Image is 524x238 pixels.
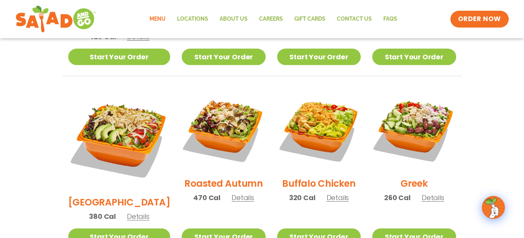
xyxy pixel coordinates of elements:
[127,32,149,41] span: Details
[89,211,116,222] span: 380 Cal
[331,10,378,28] a: Contact Us
[232,193,254,202] span: Details
[372,49,456,65] a: Start Your Order
[127,212,149,221] span: Details
[450,11,509,28] a: ORDER NOW
[253,10,289,28] a: Careers
[68,196,171,209] h2: [GEOGRAPHIC_DATA]
[326,193,349,202] span: Details
[277,88,361,171] img: Product photo for Buffalo Chicken Salad
[171,10,214,28] a: Locations
[144,10,171,28] a: Menu
[289,10,331,28] a: GIFT CARDS
[214,10,253,28] a: About Us
[384,192,411,203] span: 260 Cal
[277,49,361,65] a: Start Your Order
[15,4,96,34] img: new-SAG-logo-768×292
[401,177,427,190] h2: Greek
[68,88,171,190] img: Product photo for BBQ Ranch Salad
[282,177,355,190] h2: Buffalo Chicken
[483,197,504,218] img: wpChatIcon
[144,10,403,28] nav: Menu
[289,192,315,203] span: 320 Cal
[372,88,456,171] img: Product photo for Greek Salad
[184,177,263,190] h2: Roasted Autumn
[193,192,220,203] span: 470 Cal
[378,10,403,28] a: FAQs
[422,193,444,202] span: Details
[182,88,265,171] img: Product photo for Roasted Autumn Salad
[182,49,265,65] a: Start Your Order
[458,15,501,24] span: ORDER NOW
[68,49,171,65] a: Start Your Order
